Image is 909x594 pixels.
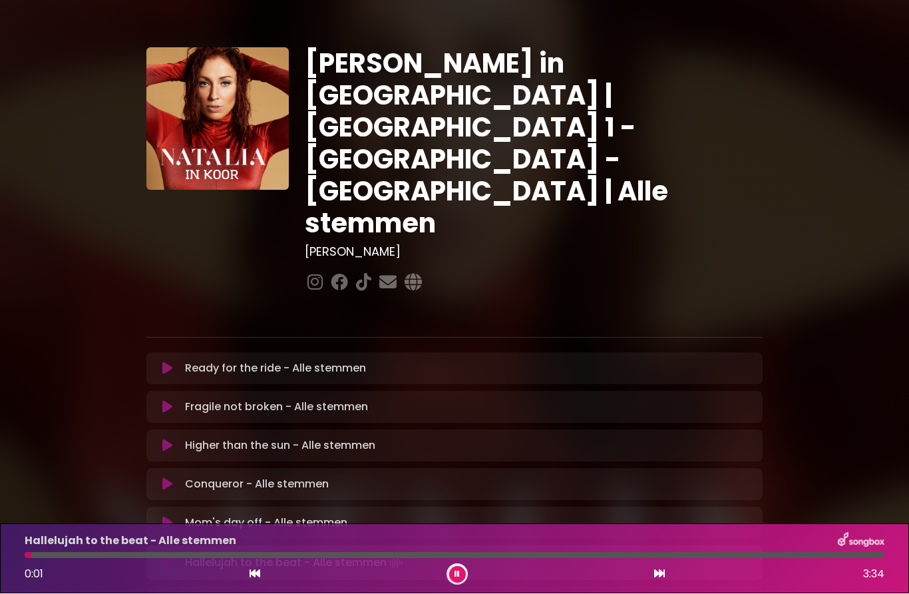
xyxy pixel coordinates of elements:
[185,477,329,493] p: Conqueror - Alle stemmen
[838,533,884,550] img: songbox-logo-white.png
[305,245,763,260] h3: [PERSON_NAME]
[185,515,347,531] p: Mom's day off - Alle stemmen
[305,48,763,240] h1: [PERSON_NAME] in [GEOGRAPHIC_DATA] | [GEOGRAPHIC_DATA] 1 - [GEOGRAPHIC_DATA] - [GEOGRAPHIC_DATA] ...
[146,48,289,190] img: YTVS25JmS9CLUqXqkEhs
[863,567,884,583] span: 3:34
[185,438,375,454] p: Higher than the sun - Alle stemmen
[185,361,366,377] p: Ready for the ride - Alle stemmen
[25,567,43,582] span: 0:01
[25,533,236,549] p: Hallelujah to the beat - Alle stemmen
[185,400,368,416] p: Fragile not broken - Alle stemmen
